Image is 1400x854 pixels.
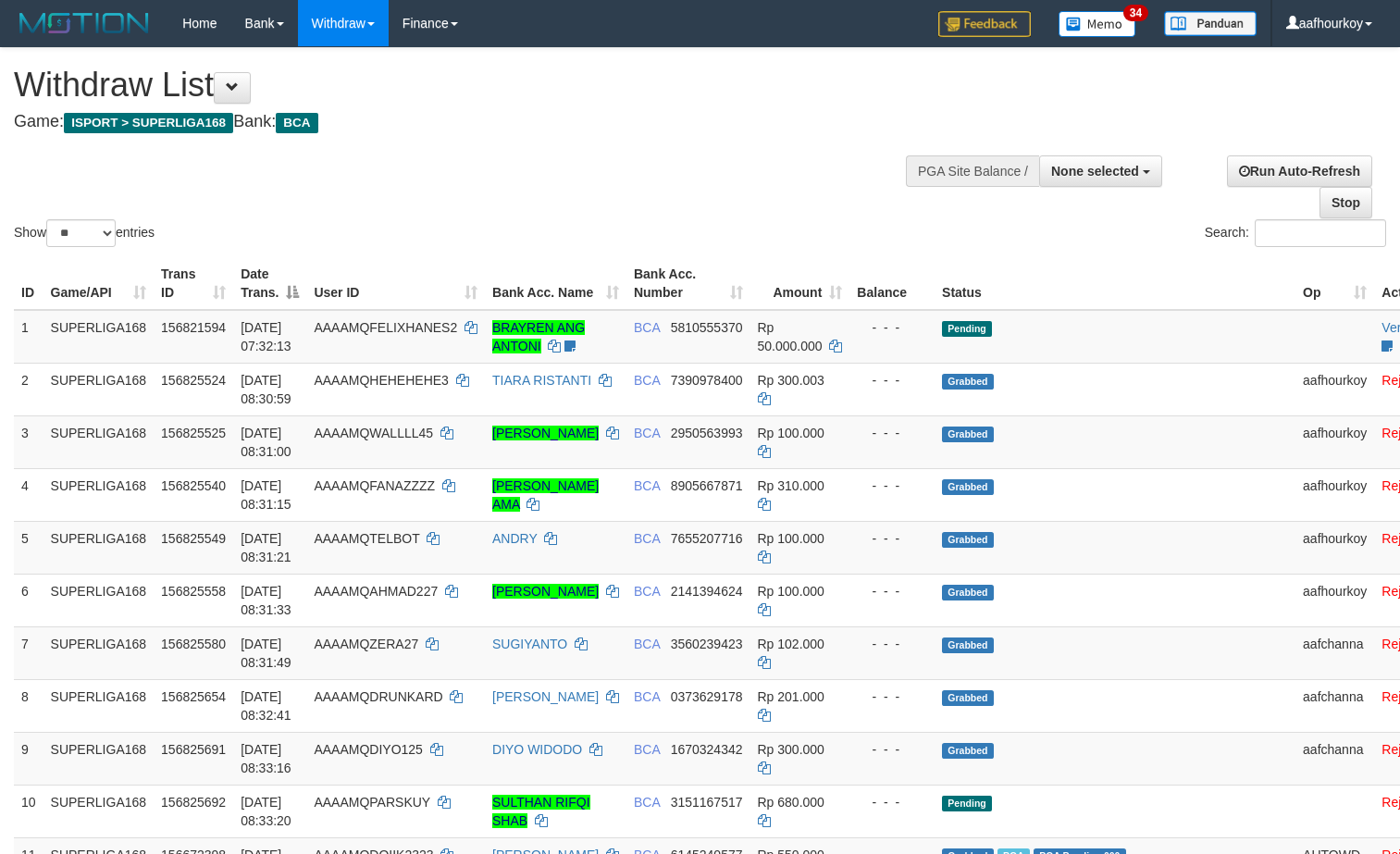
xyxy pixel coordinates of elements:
[1295,363,1374,415] td: aafhourkoy
[906,155,1039,187] div: PGA Site Balance /
[942,479,994,495] span: Grabbed
[1295,732,1374,785] td: aafchanna
[161,689,226,704] span: 156825654
[758,795,824,810] span: Rp 680.000
[758,426,824,440] span: Rp 100.000
[161,742,226,757] span: 156825691
[857,635,927,653] div: - - -
[314,373,448,388] span: AAAAMQHEHEHEHE3
[43,626,155,679] td: SUPERLIGA168
[942,637,994,653] span: Grabbed
[241,478,291,512] span: [DATE] 08:31:15
[241,689,291,723] span: [DATE] 08:32:41
[857,793,927,811] div: - - -
[758,373,824,388] span: Rp 300.003
[758,742,824,757] span: Rp 300.000
[492,320,585,353] a: BRAYREN ANG ANTONI
[43,574,155,626] td: SUPERLIGA168
[43,732,155,785] td: SUPERLIGA168
[1227,155,1372,187] a: Run Auto-Refresh
[1319,187,1372,218] a: Stop
[1295,468,1374,521] td: aafhourkoy
[758,478,824,493] span: Rp 310.000
[938,11,1031,37] img: Feedback.jpg
[161,478,226,493] span: 156825540
[485,257,626,310] th: Bank Acc. Name: activate to sort column ascending
[942,427,994,442] span: Grabbed
[14,257,43,310] th: ID
[1164,11,1257,36] img: panduan.png
[942,321,992,337] span: Pending
[634,689,660,704] span: BCA
[758,689,824,704] span: Rp 201.000
[857,740,927,759] div: - - -
[634,426,660,440] span: BCA
[241,584,291,617] span: [DATE] 08:31:33
[634,320,660,335] span: BCA
[314,689,442,704] span: AAAAMQDRUNKARD
[43,521,155,574] td: SUPERLIGA168
[43,363,155,415] td: SUPERLIGA168
[935,257,1295,310] th: Status
[492,478,599,512] a: [PERSON_NAME] AMA
[634,373,660,388] span: BCA
[942,690,994,706] span: Grabbed
[241,531,291,564] span: [DATE] 08:31:21
[14,9,155,37] img: MOTION_logo.png
[1295,626,1374,679] td: aafchanna
[14,219,155,247] label: Show entries
[14,626,43,679] td: 7
[14,415,43,468] td: 3
[161,320,226,335] span: 156821594
[671,426,743,440] span: Copy 2950563993 to clipboard
[43,415,155,468] td: SUPERLIGA168
[758,320,823,353] span: Rp 50.000.000
[942,743,994,759] span: Grabbed
[857,687,927,706] div: - - -
[276,113,317,133] span: BCA
[492,689,599,704] a: [PERSON_NAME]
[671,689,743,704] span: Copy 0373629178 to clipboard
[758,584,824,599] span: Rp 100.000
[671,742,743,757] span: Copy 1670324342 to clipboard
[43,679,155,732] td: SUPERLIGA168
[492,795,590,828] a: SULTHAN RIFQI SHAB
[241,742,291,775] span: [DATE] 08:33:16
[161,637,226,651] span: 156825580
[314,637,418,651] span: AAAAMQZERA27
[671,531,743,546] span: Copy 7655207716 to clipboard
[1051,164,1139,179] span: None selected
[241,373,291,406] span: [DATE] 08:30:59
[14,521,43,574] td: 5
[43,257,155,310] th: Game/API: activate to sort column ascending
[46,219,116,247] select: Showentries
[14,468,43,521] td: 4
[1059,11,1136,37] img: Button%20Memo.svg
[14,785,43,837] td: 10
[1123,5,1148,21] span: 34
[942,796,992,811] span: Pending
[14,574,43,626] td: 6
[241,637,291,670] span: [DATE] 08:31:49
[314,426,433,440] span: AAAAMQWALLLL45
[671,795,743,810] span: Copy 3151167517 to clipboard
[857,318,927,337] div: - - -
[758,637,824,651] span: Rp 102.000
[634,637,660,651] span: BCA
[634,795,660,810] span: BCA
[14,732,43,785] td: 9
[154,257,233,310] th: Trans ID: activate to sort column ascending
[1295,257,1374,310] th: Op: activate to sort column ascending
[1205,219,1386,247] label: Search:
[758,531,824,546] span: Rp 100.000
[1039,155,1162,187] button: None selected
[942,532,994,548] span: Grabbed
[314,742,423,757] span: AAAAMQDIYO125
[671,320,743,335] span: Copy 5810555370 to clipboard
[857,529,927,548] div: - - -
[671,373,743,388] span: Copy 7390978400 to clipboard
[492,742,582,757] a: DIYO WIDODO
[161,373,226,388] span: 156825524
[161,795,226,810] span: 156825692
[233,257,306,310] th: Date Trans.: activate to sort column descending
